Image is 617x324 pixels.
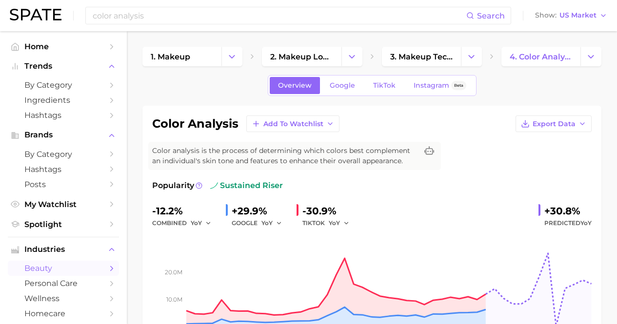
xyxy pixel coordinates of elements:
[24,150,102,159] span: by Category
[152,217,218,229] div: combined
[246,115,339,132] button: Add to Watchlist
[210,182,218,190] img: sustained riser
[8,276,119,291] a: personal care
[24,180,102,189] span: Posts
[302,203,356,219] div: -30.9%
[8,147,119,162] a: by Category
[24,264,102,273] span: beauty
[510,52,572,61] span: 4. color analysis
[24,95,102,105] span: Ingredients
[382,47,461,66] a: 3. makeup techniques
[24,309,102,318] span: homecare
[477,11,505,20] span: Search
[191,219,202,227] span: YoY
[8,59,119,74] button: Trends
[373,81,396,90] span: TikTok
[10,9,61,20] img: SPATE
[454,81,463,90] span: Beta
[24,131,102,139] span: Brands
[221,47,242,66] button: Change Category
[414,81,449,90] span: Instagram
[8,197,119,212] a: My Watchlist
[8,306,119,321] a: homecare
[232,217,289,229] div: GOOGLE
[329,217,350,229] button: YoY
[261,217,282,229] button: YoY
[8,217,119,232] a: Spotlight
[461,47,482,66] button: Change Category
[24,200,102,209] span: My Watchlist
[24,111,102,120] span: Hashtags
[24,220,102,229] span: Spotlight
[278,81,312,90] span: Overview
[152,118,239,130] h1: color analysis
[321,77,363,94] a: Google
[501,47,580,66] a: 4. color analysis
[270,52,333,61] span: 2. makeup looks
[24,245,102,254] span: Industries
[302,217,356,229] div: TIKTOK
[341,47,362,66] button: Change Category
[329,219,340,227] span: YoY
[8,128,119,142] button: Brands
[8,93,119,108] a: Ingredients
[92,7,466,24] input: Search here for a brand, industry, or ingredient
[559,13,597,18] span: US Market
[8,108,119,123] a: Hashtags
[544,203,592,219] div: +30.8%
[24,42,102,51] span: Home
[580,219,592,227] span: YoY
[8,162,119,177] a: Hashtags
[142,47,221,66] a: 1. makeup
[270,77,320,94] a: Overview
[24,294,102,303] span: wellness
[152,146,418,166] span: Color analysis is the process of determining which colors best complement an individual's skin to...
[535,13,557,18] span: Show
[24,279,102,288] span: personal care
[405,77,475,94] a: InstagramBeta
[8,261,119,276] a: beauty
[24,165,102,174] span: Hashtags
[24,62,102,71] span: Trends
[365,77,404,94] a: TikTok
[8,77,119,93] a: by Category
[263,120,323,128] span: Add to Watchlist
[210,180,283,191] span: sustained riser
[24,80,102,90] span: by Category
[533,9,610,22] button: ShowUS Market
[152,203,218,219] div: -12.2%
[516,115,592,132] button: Export Data
[152,180,194,191] span: Popularity
[8,291,119,306] a: wellness
[191,217,212,229] button: YoY
[533,120,576,128] span: Export Data
[330,81,355,90] span: Google
[8,177,119,192] a: Posts
[262,47,341,66] a: 2. makeup looks
[390,52,453,61] span: 3. makeup techniques
[8,39,119,54] a: Home
[261,219,273,227] span: YoY
[8,242,119,257] button: Industries
[232,203,289,219] div: +29.9%
[151,52,190,61] span: 1. makeup
[580,47,601,66] button: Change Category
[544,217,592,229] span: Predicted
